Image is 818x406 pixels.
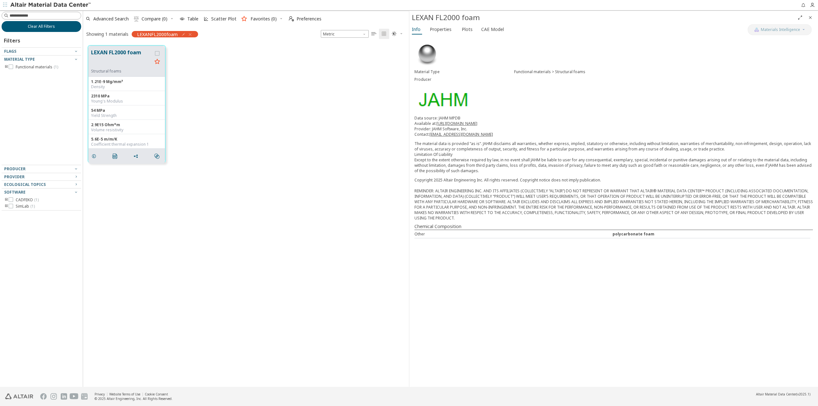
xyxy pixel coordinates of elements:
[91,127,162,133] div: Volume resistivity
[321,30,369,38] span: Metric
[91,94,162,99] div: 2310 MPa
[187,17,198,21] span: Table
[91,84,162,89] div: Density
[371,31,376,36] i: 
[91,69,152,74] div: Structural foams
[297,17,321,21] span: Preferences
[379,29,389,39] button: Tile View
[5,394,33,399] img: Altair Engineering
[761,27,800,32] span: Materials Intelligence
[756,392,796,396] span: Altair Material Data Center
[142,17,167,21] span: Compare (0)
[34,197,39,203] span: ( 1 )
[2,173,81,181] button: Provider
[2,181,81,188] button: Ecological Topics
[28,24,55,29] span: Clear All Filters
[109,392,140,396] a: Website Terms of Use
[414,41,440,67] img: Material Type Image
[154,154,159,159] i: 
[2,165,81,173] button: Producer
[91,108,162,113] div: 54 MPa
[321,30,369,38] div: Unit System
[795,12,805,23] button: Full Screen
[4,182,46,187] span: Ecological Topics
[514,69,813,74] div: Functional materials > Structural foams
[462,24,473,34] span: Plots
[91,49,152,69] button: LEXAN FL2000 foam
[137,31,178,37] span: LEXANFL2000foam
[145,392,168,396] a: Cookie Consent
[4,204,9,209] i: toogle group
[10,2,92,8] img: Altair Material Data Center
[369,29,379,39] button: Table View
[429,132,493,137] a: [EMAIL_ADDRESS][DOMAIN_NAME]
[754,27,759,32] img: AI Copilot
[130,150,144,163] button: Share
[91,122,162,127] div: 2.9E15 Ohm*m
[430,24,451,34] span: Properties
[30,203,35,209] span: ( 1 )
[2,32,23,47] div: Filters
[211,17,236,21] span: Scatter Plot
[112,154,118,159] i: 
[4,57,35,62] span: Material Type
[805,12,815,23] button: Close
[91,99,162,104] div: Young's Modulus
[93,17,129,21] span: Advanced Search
[16,197,39,203] span: CADFEKO
[392,31,397,36] i: 
[4,197,9,203] i: toogle group
[414,141,813,173] p: The material data is provided “as is“. JAHM disclaims all warranties, whether express, implied, s...
[91,79,162,84] div: 1.21E-9 Mg/mm³
[251,17,277,21] span: Favorites (0)
[389,29,406,39] button: Theme
[412,24,421,34] span: Info
[91,113,162,118] div: Yield Strength
[4,166,26,172] span: Producer
[414,231,613,237] div: Other
[110,150,123,163] button: PDF Download
[748,24,812,35] button: AI CopilotMaterials Intelligence
[4,49,16,54] span: Flags
[436,121,477,126] a: [URL][DOMAIN_NAME]
[95,396,173,401] div: © 2025 Altair Engineering, Inc. All Rights Reserved.
[151,150,165,163] button: Similar search
[481,24,504,34] span: CAE Model
[83,41,409,387] div: grid
[4,189,26,195] span: Software
[382,31,387,36] i: 
[414,69,514,74] div: Material Type
[89,150,102,163] button: Details
[91,142,162,147] div: Coefficient thermal expansion 1
[134,16,139,21] i: 
[95,392,105,396] a: Privacy
[613,231,811,237] div: polycarbonate foam
[414,223,813,230] div: Chemical Composition
[414,115,813,137] p: Data source: JAHM MPDB Available at: Provider: JAHM Software, Inc. Contact:
[16,204,35,209] span: SimLab
[4,174,25,180] span: Provider
[414,88,471,110] img: Logo - Provider
[414,177,813,221] div: Copyright 2025 Altair Engineering Inc. All rights reserved. Copyright notice does not imply publi...
[54,64,58,70] span: ( 1 )
[2,188,81,196] button: Software
[2,48,81,55] button: Flags
[289,16,294,21] i: 
[152,57,162,67] button: Favorite
[2,56,81,63] button: Material Type
[756,392,810,396] div: (v2025.1)
[91,137,162,142] div: 5.6E-5 m/m/K
[414,77,514,82] div: Producer
[4,65,9,70] i: toogle group
[16,65,58,70] span: Functional materials
[2,21,81,32] button: Clear All Filters
[412,12,795,23] div: LEXAN FL2000 foam
[86,31,128,37] div: Showing 1 materials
